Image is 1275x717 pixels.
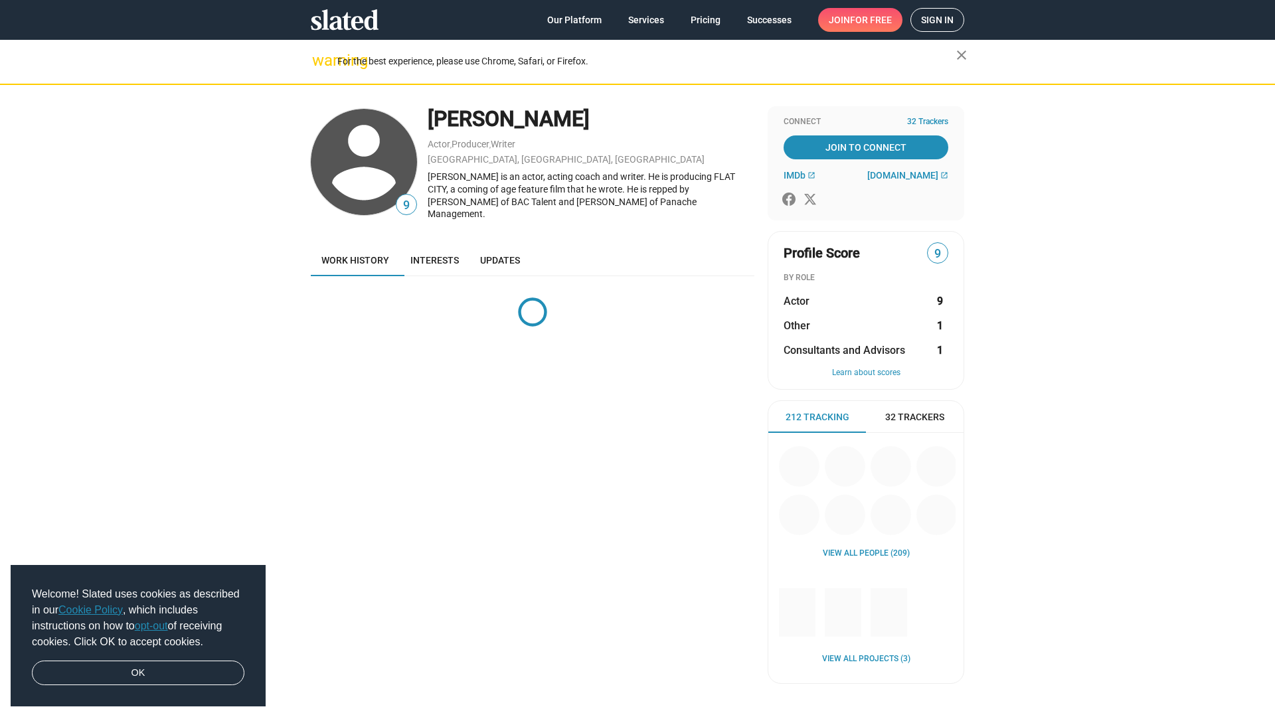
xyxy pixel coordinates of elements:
mat-icon: open_in_new [807,171,815,179]
span: Pricing [691,8,721,32]
span: Services [628,8,664,32]
a: Joinfor free [818,8,902,32]
div: Connect [784,117,948,127]
span: , [450,141,452,149]
a: opt-out [135,620,168,631]
a: Updates [469,244,531,276]
a: Join To Connect [784,135,948,159]
a: [DOMAIN_NAME] [867,170,948,181]
a: Our Platform [537,8,612,32]
span: 32 Trackers [907,117,948,127]
a: Pricing [680,8,731,32]
button: Learn about scores [784,368,948,378]
span: 212 Tracking [786,411,849,424]
span: for free [850,8,892,32]
span: [DOMAIN_NAME] [867,170,938,181]
a: Actor [428,139,450,149]
span: IMDb [784,170,806,181]
span: Welcome! Slated uses cookies as described in our , which includes instructions on how to of recei... [32,586,244,650]
a: Writer [491,139,515,149]
a: [GEOGRAPHIC_DATA], [GEOGRAPHIC_DATA], [GEOGRAPHIC_DATA] [428,154,705,165]
a: dismiss cookie message [32,661,244,686]
div: BY ROLE [784,273,948,283]
span: Our Platform [547,8,602,32]
span: Sign in [921,9,954,31]
span: Work history [321,255,389,266]
span: Join To Connect [786,135,946,159]
strong: 1 [937,343,943,357]
span: Consultants and Advisors [784,343,905,357]
span: Other [784,319,810,333]
div: For the best experience, please use Chrome, Safari, or Firefox. [337,52,956,70]
span: Actor [784,294,809,308]
div: [PERSON_NAME] [428,105,754,133]
a: Services [618,8,675,32]
mat-icon: close [954,47,970,63]
a: IMDb [784,170,815,181]
a: Interests [400,244,469,276]
span: 9 [928,245,948,263]
mat-icon: warning [312,52,328,68]
a: Cookie Policy [58,604,123,615]
span: Successes [747,8,792,32]
strong: 1 [937,319,943,333]
a: View all Projects (3) [822,654,910,665]
span: 9 [396,197,416,214]
a: Producer [452,139,489,149]
span: , [489,141,491,149]
div: cookieconsent [11,565,266,707]
span: Join [829,8,892,32]
span: 32 Trackers [885,411,944,424]
span: Profile Score [784,244,860,262]
a: Work history [311,244,400,276]
a: View all People (209) [823,548,910,559]
a: Sign in [910,8,964,32]
div: [PERSON_NAME] is an actor, acting coach and writer. He is producing FLAT CITY, a coming of age fe... [428,171,754,220]
span: Interests [410,255,459,266]
span: Updates [480,255,520,266]
mat-icon: open_in_new [940,171,948,179]
strong: 9 [937,294,943,308]
a: Successes [736,8,802,32]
